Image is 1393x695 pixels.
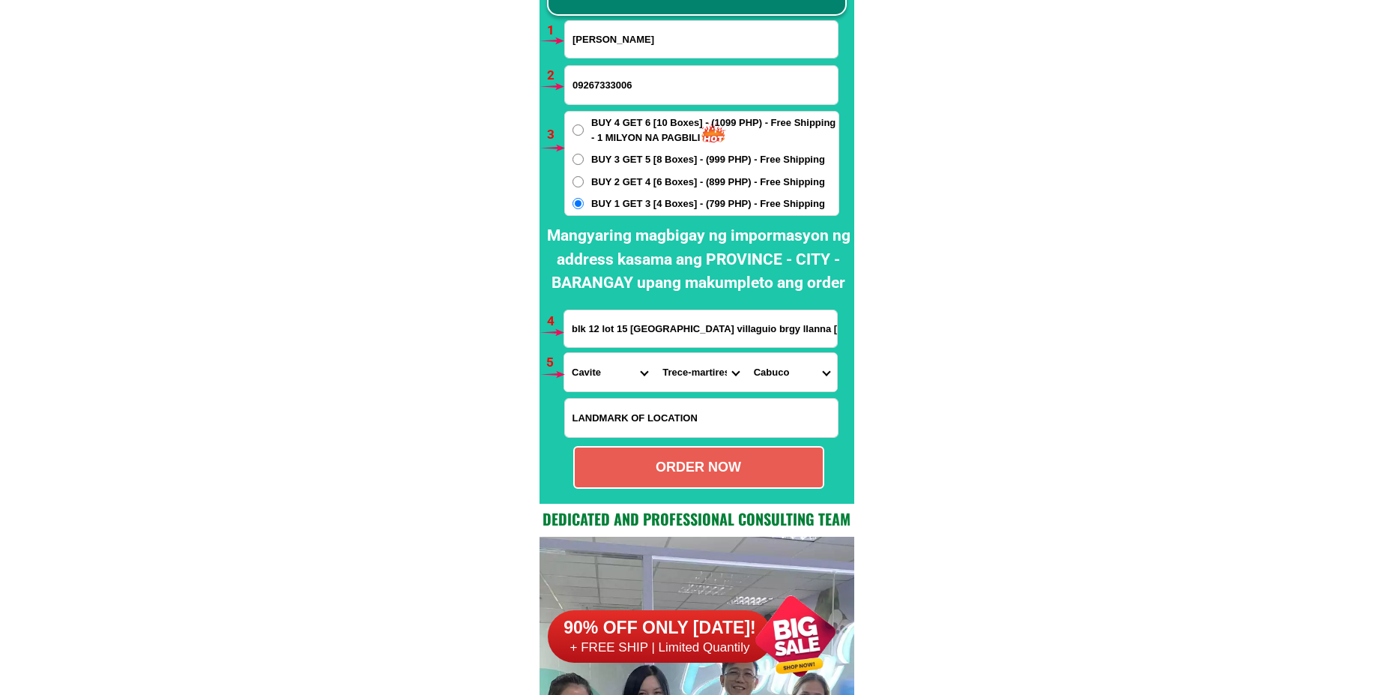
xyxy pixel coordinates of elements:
input: Input full_name [565,21,838,58]
h6: 4 [547,312,564,331]
input: Input phone_number [565,66,838,104]
select: Select district [655,353,746,391]
input: BUY 1 GET 3 [4 Boxes] - (799 PHP) - Free Shipping [572,198,584,209]
select: Select commune [746,353,837,391]
h6: 2 [547,66,564,85]
h6: 3 [547,125,564,145]
input: Input address [564,310,837,347]
span: BUY 3 GET 5 [8 Boxes] - (999 PHP) - Free Shipping [591,152,825,167]
h6: 1 [547,21,564,40]
h6: 5 [546,353,563,373]
input: BUY 2 GET 4 [6 Boxes] - (899 PHP) - Free Shipping [572,176,584,187]
h2: Mangyaring magbigay ng impormasyon ng address kasama ang PROVINCE - CITY - BARANGAY upang makumpl... [543,224,854,295]
select: Select province [564,353,655,391]
div: ORDER NOW [575,457,823,478]
input: BUY 4 GET 6 [10 Boxes] - (1099 PHP) - Free Shipping - 1 MILYON NA PAGBILI [572,124,584,136]
span: BUY 2 GET 4 [6 Boxes] - (899 PHP) - Free Shipping [591,175,825,190]
h6: 90% OFF ONLY [DATE]! [548,617,773,640]
input: Input LANDMARKOFLOCATION [565,399,838,437]
span: BUY 1 GET 3 [4 Boxes] - (799 PHP) - Free Shipping [591,196,825,211]
input: BUY 3 GET 5 [8 Boxes] - (999 PHP) - Free Shipping [572,154,584,165]
h6: + FREE SHIP | Limited Quantily [548,640,773,656]
span: BUY 4 GET 6 [10 Boxes] - (1099 PHP) - Free Shipping - 1 MILYON NA PAGBILI [591,115,838,145]
h2: Dedicated and professional consulting team [540,508,854,530]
